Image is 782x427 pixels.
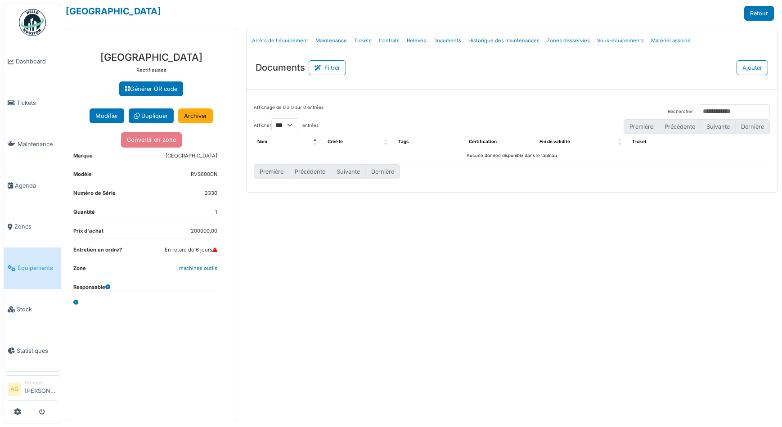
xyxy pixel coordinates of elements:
li: AG [8,382,21,396]
a: Tickets [4,82,61,124]
span: Nom: Activate to invert sorting [313,135,319,149]
a: Zones desservies [543,30,593,51]
a: Zones [4,206,61,247]
span: Stock [17,305,57,314]
a: Maintenance [312,30,351,51]
nav: pagination [254,164,400,179]
a: Matériel associé [647,30,694,51]
dd: 200000,00 [191,227,217,235]
span: Maintenance [18,140,57,148]
h3: Documents [256,62,305,73]
button: Ajouter [737,60,768,75]
a: Archiver [178,108,213,123]
a: Maintenance [4,124,61,165]
span: Certification [469,139,497,144]
div: Affichage de 0 à 0 sur 0 entrées [254,104,324,118]
span: Tickets [17,99,57,107]
span: Agenda [15,181,57,190]
a: machines outils [179,265,217,271]
a: Sous-équipements [593,30,647,51]
a: Documents [430,30,465,51]
dt: Responsable [73,283,110,291]
a: Retour [744,6,774,21]
a: Relevés [403,30,430,51]
select: Afficherentrées [271,118,299,132]
a: Stock [4,289,61,330]
span: Tags [398,139,409,144]
span: Ticket [632,139,647,144]
button: Modifier [90,108,124,123]
a: Tickets [351,30,375,51]
span: Créé le [328,139,343,144]
a: Statistiques [4,330,61,371]
span: Dashboard [16,57,57,66]
dd: [GEOGRAPHIC_DATA] [166,152,217,160]
span: Équipements [18,264,57,272]
dt: Marque [73,152,93,163]
label: Afficher entrées [254,118,319,132]
img: Badge_color-CXgf-gQk.svg [19,9,46,36]
span: Zones [14,222,57,231]
dd: 2330 [205,189,217,197]
a: Contrats [375,30,403,51]
dt: Entretien en ordre? [73,246,122,257]
dt: Numéro de Série [73,189,116,201]
dt: Prix d'achat [73,227,103,238]
a: Agenda [4,165,61,206]
dd: RVS600CN [191,171,217,178]
a: Dupliquer [129,108,174,123]
span: Créé le: Activate to sort [384,135,389,149]
a: Dashboard [4,41,61,82]
dt: Modèle [73,171,92,182]
a: AG Manager[PERSON_NAME] [8,379,57,401]
h3: [GEOGRAPHIC_DATA] [73,51,229,63]
span: Fin de validité: Activate to sort [618,135,623,149]
p: Rectifieuses [73,67,229,74]
button: Filtrer [309,60,346,75]
a: Historique des maintenances [465,30,543,51]
span: Nom [257,139,267,144]
li: [PERSON_NAME] [25,379,57,399]
nav: pagination [624,119,770,134]
dt: Zone [73,265,86,276]
div: Manager [25,379,57,386]
a: Générer QR code [119,81,183,96]
span: Fin de validité [539,139,570,144]
td: Aucune donnée disponible dans le tableau [254,149,770,163]
label: Rechercher : [668,108,696,115]
dt: Quantité [73,208,95,220]
a: [GEOGRAPHIC_DATA] [66,6,161,17]
span: Statistiques [17,346,57,355]
a: Équipements [4,247,61,289]
a: Arrêts de l'équipement [248,30,312,51]
dd: En retard de 6 jours [165,246,217,254]
dd: 1 [215,208,217,216]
